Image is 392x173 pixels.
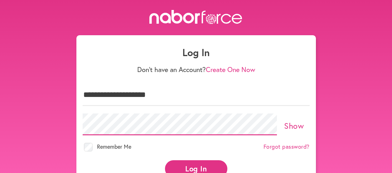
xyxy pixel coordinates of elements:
a: Show [284,120,304,131]
h1: Log In [83,46,310,58]
a: Forgot password? [264,143,310,150]
a: Create One Now [206,65,255,74]
p: Don't have an Account? [83,65,310,74]
span: Remember Me [97,143,131,150]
